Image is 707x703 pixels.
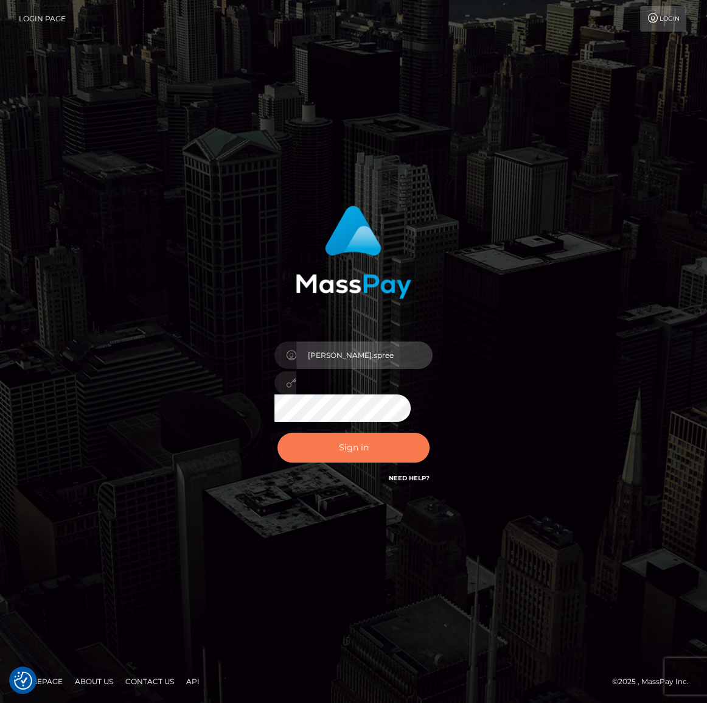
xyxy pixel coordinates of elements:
[277,433,430,463] button: Sign in
[296,206,411,299] img: MassPay Login
[181,672,204,691] a: API
[13,672,68,691] a: Homepage
[14,671,32,690] img: Revisit consent button
[612,675,698,688] div: © 2025 , MassPay Inc.
[120,672,179,691] a: Contact Us
[70,672,118,691] a: About Us
[640,6,686,32] a: Login
[19,6,66,32] a: Login Page
[389,474,430,482] a: Need Help?
[14,671,32,690] button: Consent Preferences
[296,341,433,369] input: Username...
